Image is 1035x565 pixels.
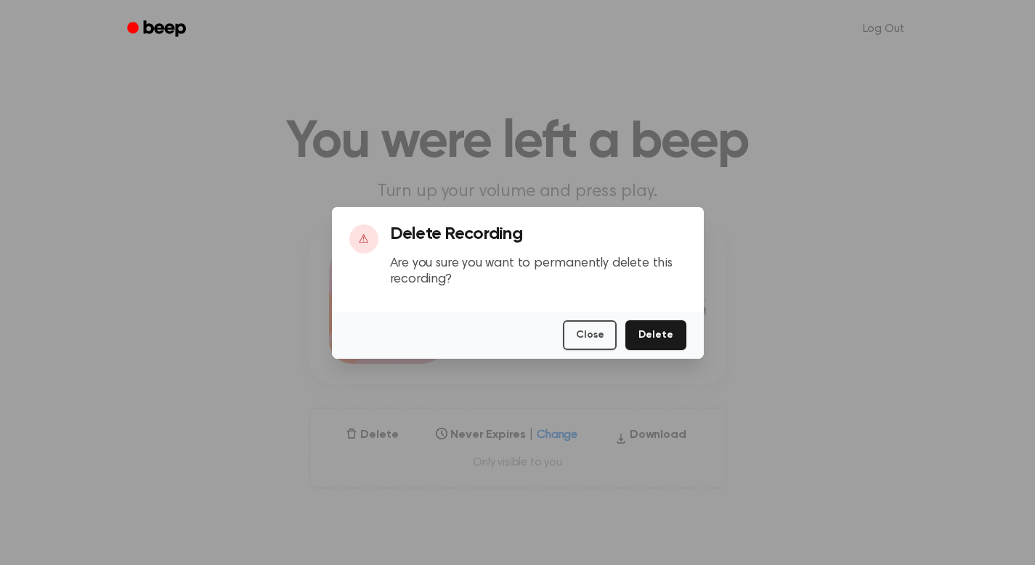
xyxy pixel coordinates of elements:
a: Beep [117,15,199,44]
a: Log Out [848,12,919,46]
p: Are you sure you want to permanently delete this recording? [390,256,686,288]
button: Close [563,320,617,350]
div: ⚠ [349,224,378,253]
h3: Delete Recording [390,224,686,244]
button: Delete [625,320,686,350]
